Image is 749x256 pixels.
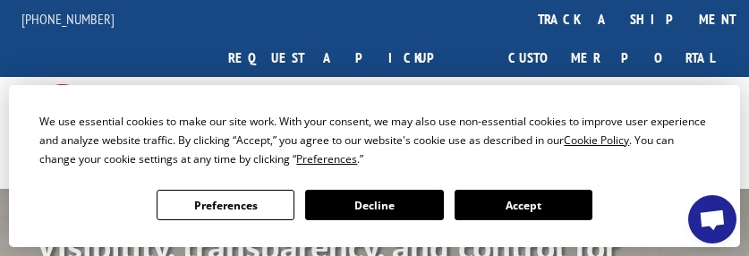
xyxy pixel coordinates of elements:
[495,38,728,77] a: Customer Portal
[455,190,592,220] button: Accept
[305,190,443,220] button: Decline
[21,10,115,28] a: [PHONE_NUMBER]
[215,38,473,77] a: Request a pickup
[688,195,736,243] a: Open chat
[296,151,357,166] span: Preferences
[157,190,294,220] button: Preferences
[564,132,629,148] span: Cookie Policy
[9,85,740,247] div: Cookie Consent Prompt
[39,112,709,168] div: We use essential cookies to make our site work. With your consent, we may also use non-essential ...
